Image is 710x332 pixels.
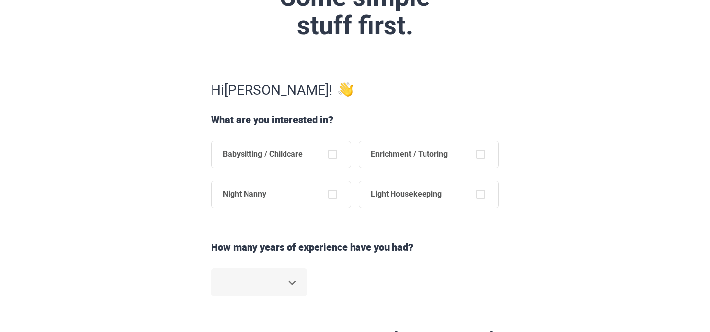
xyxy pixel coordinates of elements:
span: Enrichment / Tutoring [359,141,460,168]
div: What are you interested in? [207,113,503,127]
div: ​ [211,268,307,296]
span: Light Housekeeping [359,181,454,208]
span: Night Nanny [211,181,278,208]
img: undo [338,82,353,97]
div: Hi [PERSON_NAME] ! [207,79,503,99]
span: Babysitting / Childcare [211,141,315,168]
div: How many years of experience have you had ? [207,240,503,255]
